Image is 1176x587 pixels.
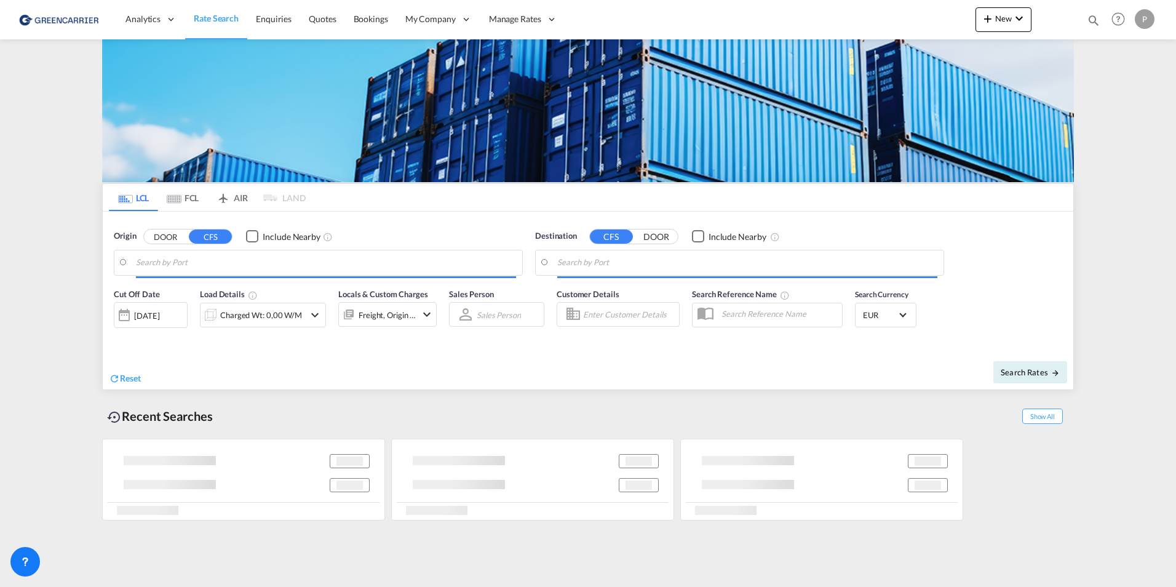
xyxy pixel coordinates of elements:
div: P [1135,9,1154,29]
span: My Company [405,13,456,25]
md-icon: icon-chevron-down [308,308,322,322]
div: icon-refreshReset [109,372,141,386]
div: Freight Origin Destinationicon-chevron-down [338,302,437,327]
div: [DATE] [134,310,159,321]
span: EUR [863,309,897,321]
span: Manage Rates [489,13,541,25]
div: Freight Origin Destination [359,306,416,324]
button: CFS [590,230,633,244]
span: Show All [1022,409,1063,424]
md-icon: icon-chevron-down [1012,11,1027,26]
button: CFS [189,230,232,244]
input: Search by Port [136,254,516,272]
input: Enter Customer Details [583,305,675,324]
span: Load Details [200,289,258,299]
button: icon-plus 400-fgNewicon-chevron-down [975,7,1031,32]
md-select: Sales Person [475,306,522,324]
md-tab-item: AIR [207,184,256,211]
div: Charged Wt: 0,00 W/Micon-chevron-down [200,303,326,327]
span: Search Reference Name [692,289,790,299]
md-icon: Chargeable Weight [248,290,258,300]
span: Quotes [309,14,336,24]
span: Locals & Custom Charges [338,289,428,299]
md-icon: icon-chevron-down [419,307,434,322]
div: Origin DOOR CFS Checkbox No InkUnchecked: Ignores neighbouring ports when fetching rates.Checked ... [103,212,1073,389]
md-icon: icon-backup-restore [107,410,122,425]
md-icon: icon-magnify [1087,14,1100,27]
span: Destination [535,230,577,242]
md-checkbox: Checkbox No Ink [692,230,766,243]
md-tab-item: LCL [109,184,158,211]
md-icon: Your search will be saved by the below given name [780,290,790,300]
button: DOOR [144,230,187,244]
span: Reset [120,373,141,383]
button: DOOR [635,230,678,244]
span: Bookings [354,14,388,24]
img: GreenCarrierFCL_LCL.png [102,39,1074,182]
span: Cut Off Date [114,289,160,299]
md-select: Select Currency: € EUREuro [862,306,910,324]
md-checkbox: Checkbox No Ink [246,230,320,243]
span: Analytics [125,13,161,25]
div: Include Nearby [709,231,766,243]
div: Help [1108,9,1135,31]
div: Charged Wt: 0,00 W/M [220,306,302,324]
div: Include Nearby [263,231,320,243]
md-icon: icon-plus 400-fg [980,11,995,26]
span: Enquiries [256,14,292,24]
span: Search Rates [1001,367,1060,377]
input: Search Reference Name [715,305,842,323]
span: Search Currency [855,290,908,299]
md-icon: icon-refresh [109,373,120,384]
div: Recent Searches [102,402,218,430]
button: Search Ratesicon-arrow-right [993,361,1067,383]
md-icon: Unchecked: Ignores neighbouring ports when fetching rates.Checked : Includes neighbouring ports w... [323,232,333,242]
div: icon-magnify [1087,14,1100,32]
span: Help [1108,9,1129,30]
div: [DATE] [114,302,188,328]
md-icon: Unchecked: Ignores neighbouring ports when fetching rates.Checked : Includes neighbouring ports w... [770,232,780,242]
span: New [980,14,1027,23]
span: Origin [114,230,136,242]
input: Search by Port [557,254,937,272]
md-icon: icon-arrow-right [1051,369,1060,377]
span: Rate Search [194,13,239,23]
span: Sales Person [449,289,494,299]
img: 1378a7308afe11ef83610d9e779c6b34.png [18,6,101,33]
md-pagination-wrapper: Use the left and right arrow keys to navigate between tabs [109,184,306,211]
md-tab-item: FCL [158,184,207,211]
md-datepicker: Select [114,327,123,343]
span: Customer Details [557,289,619,299]
md-icon: icon-airplane [216,191,231,200]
